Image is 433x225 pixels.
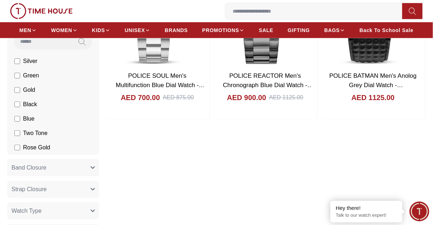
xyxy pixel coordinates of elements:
[259,24,273,37] a: SALE
[223,72,314,98] a: POLICE REACTOR Men's Chronograph Blue Dial Watch - PEWGK0039205
[92,27,105,34] span: KIDS
[336,212,397,219] p: Talk to our watch expert!
[14,73,20,78] input: Green
[14,102,20,107] input: Black
[7,159,99,176] button: Band Closure
[288,27,310,34] span: GIFTING
[12,185,47,194] span: Strap Closure
[202,27,239,34] span: PROMOTIONS
[19,24,37,37] a: MEN
[165,27,188,34] span: BRANDS
[23,114,35,123] span: Blue
[23,100,37,109] span: Black
[351,93,395,103] h4: AED 1125.00
[23,129,47,138] span: Two Tone
[51,24,78,37] a: WOMEN
[14,145,20,150] input: Rose Gold
[7,181,99,198] button: Strap Closure
[163,93,194,102] div: AED 875.00
[14,116,20,122] input: Blue
[12,163,46,172] span: Band Closure
[125,24,150,37] a: UNISEX
[202,24,245,37] a: PROMOTIONS
[329,72,417,98] a: POLICE BATMAN Men's Anolog Grey Dial Watch - PEWGD0022603
[23,71,39,80] span: Green
[23,86,35,94] span: Gold
[360,27,414,34] span: Back To School Sale
[14,87,20,93] input: Gold
[23,57,37,66] span: Silver
[10,3,73,19] img: ...
[121,93,160,103] h4: AED 700.00
[336,204,397,212] div: Hey there!
[125,27,145,34] span: UNISEX
[14,130,20,136] input: Two Tone
[227,93,266,103] h4: AED 900.00
[288,24,310,37] a: GIFTING
[410,202,429,221] div: Chat Widget
[23,143,50,152] span: Rose Gold
[92,24,110,37] a: KIDS
[51,27,72,34] span: WOMEN
[360,24,414,37] a: Back To School Sale
[259,27,273,34] span: SALE
[269,93,303,102] div: AED 1125.00
[116,72,205,98] a: POLICE SOUL Men's Multifunction Blue Dial Watch - PEWGK0053901
[324,27,340,34] span: BAGS
[19,27,31,34] span: MEN
[165,24,188,37] a: BRANDS
[7,202,99,220] button: Watch Type
[14,58,20,64] input: Silver
[12,207,42,215] span: Watch Type
[324,24,345,37] a: BAGS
